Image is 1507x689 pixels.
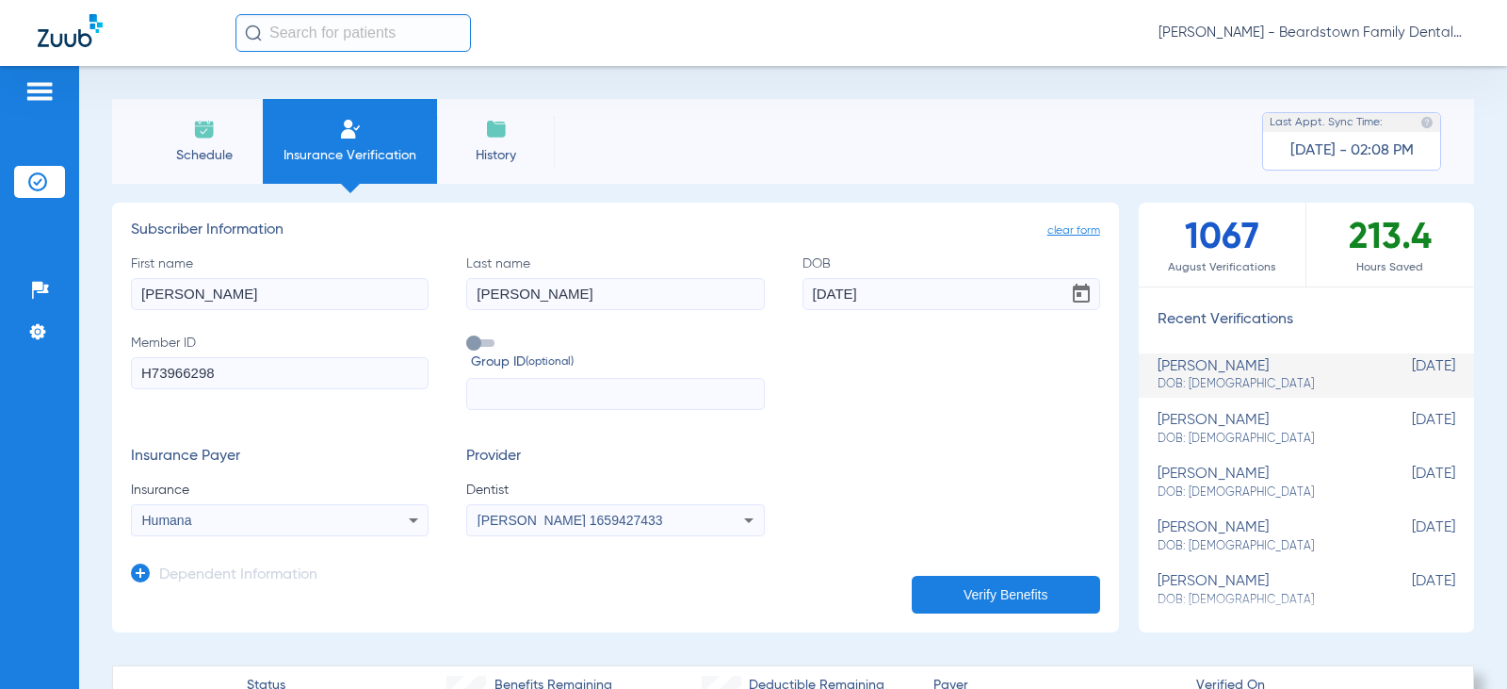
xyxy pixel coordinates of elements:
label: DOB [802,254,1100,310]
input: Member ID [131,357,429,389]
span: Last Appt. Sync Time: [1270,113,1383,132]
span: Dentist [466,481,764,500]
img: last sync help info [1420,116,1434,129]
img: Schedule [193,118,216,140]
span: DOB: [DEMOGRAPHIC_DATA] [1158,538,1361,555]
img: History [485,118,508,140]
h3: Recent Verifications [1139,311,1474,330]
span: Insurance Verification [277,146,423,165]
label: First name [131,254,429,310]
img: hamburger-icon [24,80,55,103]
h3: Subscriber Information [131,221,1100,240]
span: [DATE] [1361,519,1455,554]
div: 1067 [1139,203,1306,287]
span: [DATE] [1361,412,1455,447]
h3: Dependent Information [159,566,317,585]
span: [DATE] - 02:08 PM [1290,141,1414,160]
button: Verify Benefits [912,576,1100,614]
label: Last name [466,254,764,310]
h3: Insurance Payer [131,448,429,467]
span: DOB: [DEMOGRAPHIC_DATA] [1158,484,1361,501]
label: Member ID [131,334,429,411]
span: Insurance [131,481,429,500]
div: [PERSON_NAME] [1158,412,1361,447]
span: clear form [1047,221,1100,240]
input: DOBOpen calendar [802,278,1100,310]
span: [DATE] [1361,358,1455,393]
span: DOB: [DEMOGRAPHIC_DATA] [1158,592,1361,609]
div: 213.4 [1306,203,1474,287]
span: Group ID [471,353,764,372]
span: August Verifications [1139,258,1305,277]
span: DOB: [DEMOGRAPHIC_DATA] [1158,431,1361,448]
img: Search Icon [245,25,262,41]
input: Search for patients [235,14,471,52]
span: DOB: [DEMOGRAPHIC_DATA] [1158,376,1361,393]
small: (optional) [526,353,574,372]
input: First name [131,278,429,310]
div: [PERSON_NAME] [1158,466,1361,500]
div: [PERSON_NAME] [1158,358,1361,393]
span: [PERSON_NAME] - Beardstown Family Dental [1159,24,1469,42]
img: Manual Insurance Verification [339,118,362,140]
div: [PERSON_NAME] [1158,519,1361,554]
button: Open calendar [1062,275,1100,313]
span: [PERSON_NAME] 1659427433 [478,513,663,528]
span: Schedule [159,146,249,165]
span: Hours Saved [1306,258,1474,277]
span: [DATE] [1361,466,1455,500]
div: [PERSON_NAME] [1158,573,1361,608]
span: [DATE] [1361,573,1455,608]
img: Zuub Logo [38,14,103,47]
h3: Provider [466,448,764,467]
input: Last name [466,278,764,310]
span: Humana [142,513,192,528]
span: History [451,146,541,165]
